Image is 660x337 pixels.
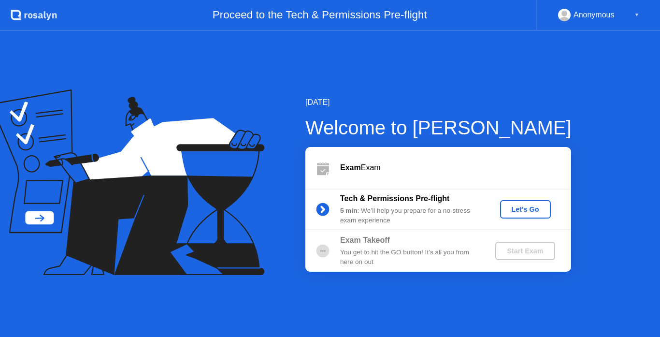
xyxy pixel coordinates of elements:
[305,113,572,142] div: Welcome to [PERSON_NAME]
[340,248,479,267] div: You get to hit the GO button! It’s all you from here on out
[495,242,555,260] button: Start Exam
[340,194,449,203] b: Tech & Permissions Pre-flight
[340,236,390,244] b: Exam Takeoff
[305,97,572,108] div: [DATE]
[500,200,551,219] button: Let's Go
[340,206,479,226] div: : We’ll help you prepare for a no-stress exam experience
[340,162,571,174] div: Exam
[499,247,551,255] div: Start Exam
[574,9,615,21] div: Anonymous
[340,163,361,172] b: Exam
[634,9,639,21] div: ▼
[340,207,358,214] b: 5 min
[504,205,547,213] div: Let's Go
